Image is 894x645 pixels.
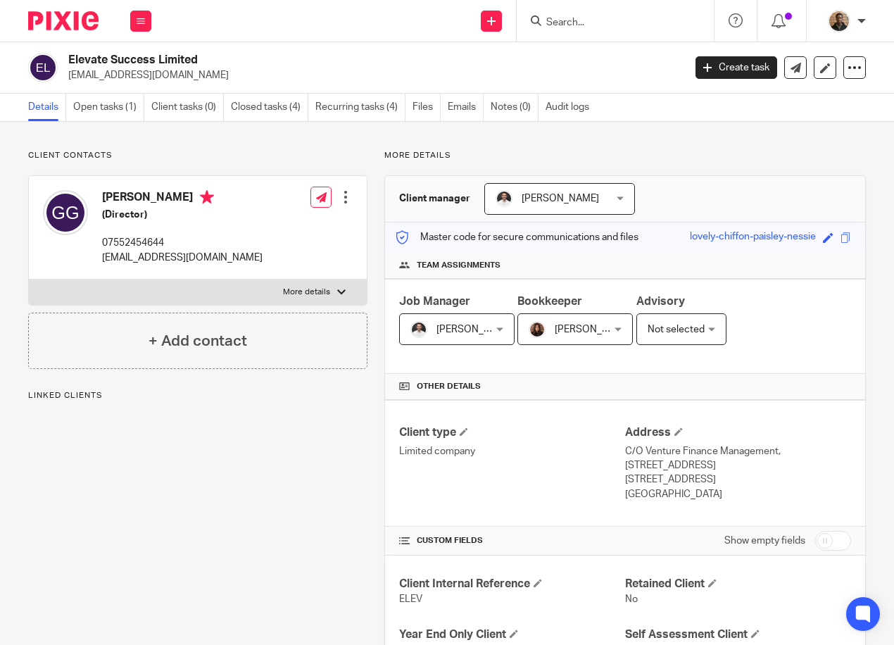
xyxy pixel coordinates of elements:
p: Limited company [399,444,625,458]
h2: Elevate Success Limited [68,53,553,68]
p: [GEOGRAPHIC_DATA] [625,487,851,501]
a: Audit logs [546,94,596,121]
p: Master code for secure communications and files [396,230,638,244]
a: Closed tasks (4) [231,94,308,121]
span: [PERSON_NAME] [436,325,514,334]
h3: Client manager [399,192,470,206]
a: Client tasks (0) [151,94,224,121]
span: [PERSON_NAME] [522,194,599,203]
p: More details [283,287,330,298]
h4: Client type [399,425,625,440]
a: Create task [695,56,777,79]
span: Bookkeeper [517,296,582,307]
img: svg%3E [43,190,88,235]
h4: Retained Client [625,577,851,591]
h4: Year End Only Client [399,627,625,642]
img: svg%3E [28,53,58,82]
p: [EMAIL_ADDRESS][DOMAIN_NAME] [102,251,263,265]
p: Linked clients [28,390,367,401]
span: Not selected [648,325,705,334]
span: No [625,594,638,604]
h4: [PERSON_NAME] [102,190,263,208]
i: Primary [200,190,214,204]
a: Emails [448,94,484,121]
span: [PERSON_NAME] [555,325,632,334]
p: [STREET_ADDRESS] [625,472,851,487]
span: Advisory [636,296,685,307]
h5: (Director) [102,208,263,222]
span: Team assignments [417,260,500,271]
p: C/O Venture Finance Management, [STREET_ADDRESS] [625,444,851,473]
label: Show empty fields [724,534,805,548]
img: WhatsApp%20Image%202025-04-23%20.jpg [828,10,850,32]
h4: CUSTOM FIELDS [399,535,625,546]
img: dom%20slack.jpg [496,190,512,207]
p: 07552454644 [102,236,263,250]
div: lovely-chiffon-paisley-nessie [690,230,816,246]
a: Recurring tasks (4) [315,94,405,121]
h4: Client Internal Reference [399,577,625,591]
img: Headshot.jpg [529,321,546,338]
a: Notes (0) [491,94,539,121]
h4: + Add contact [149,330,247,352]
input: Search [545,17,672,30]
p: Client contacts [28,150,367,161]
a: Details [28,94,66,121]
span: Other details [417,381,481,392]
img: Pixie [28,11,99,30]
img: dom%20slack.jpg [410,321,427,338]
p: More details [384,150,866,161]
h4: Self Assessment Client [625,627,851,642]
span: Job Manager [399,296,470,307]
p: [EMAIL_ADDRESS][DOMAIN_NAME] [68,68,674,82]
a: Files [413,94,441,121]
h4: Address [625,425,851,440]
a: Open tasks (1) [73,94,144,121]
span: ELEV [399,594,422,604]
